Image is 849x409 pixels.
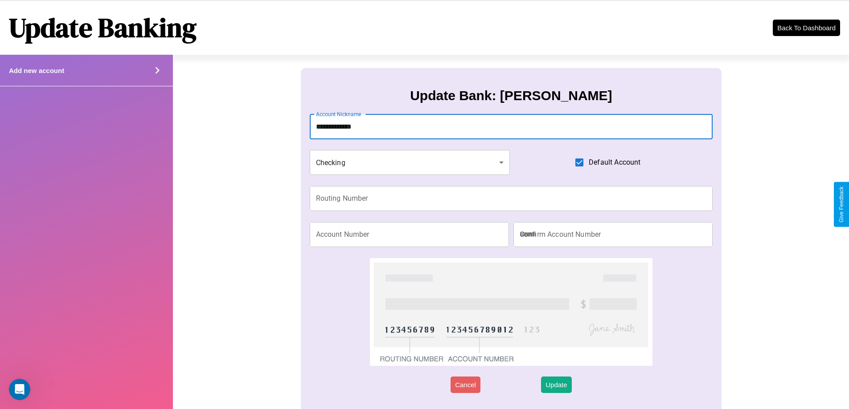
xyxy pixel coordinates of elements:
iframe: Intercom live chat [9,379,30,400]
img: check [370,258,652,366]
button: Cancel [451,377,480,393]
div: Give Feedback [838,186,845,223]
button: Back To Dashboard [773,20,840,36]
span: Default Account [589,157,640,168]
div: Checking [310,150,510,175]
button: Update [541,377,571,393]
h3: Update Bank: [PERSON_NAME] [410,88,612,103]
label: Account Nickname [316,110,361,118]
h4: Add new account [9,67,64,74]
h1: Update Banking [9,9,197,46]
